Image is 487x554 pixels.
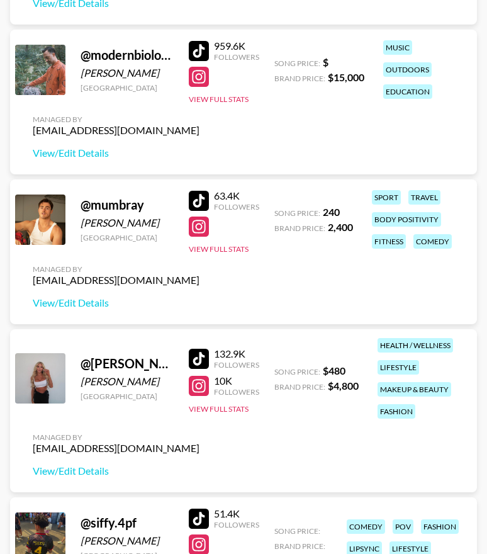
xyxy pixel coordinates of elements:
div: 63.4K [214,189,259,202]
strong: 2,400 [328,221,353,233]
span: Song Price: [274,59,320,68]
div: pov [393,519,413,534]
div: Managed By [33,115,199,124]
div: fashion [421,519,459,534]
div: @ [PERSON_NAME] [81,356,174,371]
span: Brand Price: [274,74,325,83]
div: [GEOGRAPHIC_DATA] [81,233,174,242]
div: music [383,40,412,55]
div: [PERSON_NAME] [81,67,174,79]
div: 959.6K [214,40,259,52]
div: @ mumbray [81,197,174,213]
span: Song Price: [274,526,320,536]
div: travel [408,190,440,205]
strong: $ 480 [323,365,345,376]
div: makeup & beauty [378,382,451,397]
div: Followers [214,387,259,397]
div: sport [372,190,401,205]
div: Managed By [33,264,199,274]
div: body positivity [372,212,441,227]
strong: $ 4,800 [328,380,359,392]
strong: 240 [323,206,340,218]
div: [EMAIL_ADDRESS][DOMAIN_NAME] [33,442,199,455]
a: View/Edit Details [33,297,199,309]
button: View Full Stats [189,94,249,104]
div: comedy [413,234,452,249]
a: View/Edit Details [33,147,199,159]
div: 51.4K [214,507,259,520]
span: Brand Price: [274,541,325,551]
div: Followers [214,202,259,212]
span: Brand Price: [274,223,325,233]
div: fashion [378,404,415,419]
span: Brand Price: [274,382,325,392]
div: @ siffy.4pf [81,515,174,531]
div: Followers [214,52,259,62]
div: [PERSON_NAME] [81,375,174,388]
div: fitness [372,234,406,249]
strong: $ 15,000 [328,71,364,83]
div: [GEOGRAPHIC_DATA] [81,392,174,401]
div: 10K [214,375,259,387]
div: [PERSON_NAME] [81,534,174,547]
div: @ modernbiology [81,47,174,63]
a: View/Edit Details [33,465,199,477]
div: [EMAIL_ADDRESS][DOMAIN_NAME] [33,124,199,137]
strong: $ [323,56,328,68]
div: [EMAIL_ADDRESS][DOMAIN_NAME] [33,274,199,286]
span: Song Price: [274,367,320,376]
div: Managed By [33,432,199,442]
div: [GEOGRAPHIC_DATA] [81,83,174,93]
div: health / wellness [378,338,453,353]
div: education [383,84,432,99]
div: 132.9K [214,348,259,360]
div: Followers [214,360,259,370]
div: [PERSON_NAME] [81,217,174,229]
button: View Full Stats [189,404,249,414]
div: comedy [347,519,385,534]
button: View Full Stats [189,244,249,254]
span: Song Price: [274,208,320,218]
div: lifestyle [378,360,419,375]
div: Followers [214,520,259,529]
div: outdoors [383,62,432,77]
